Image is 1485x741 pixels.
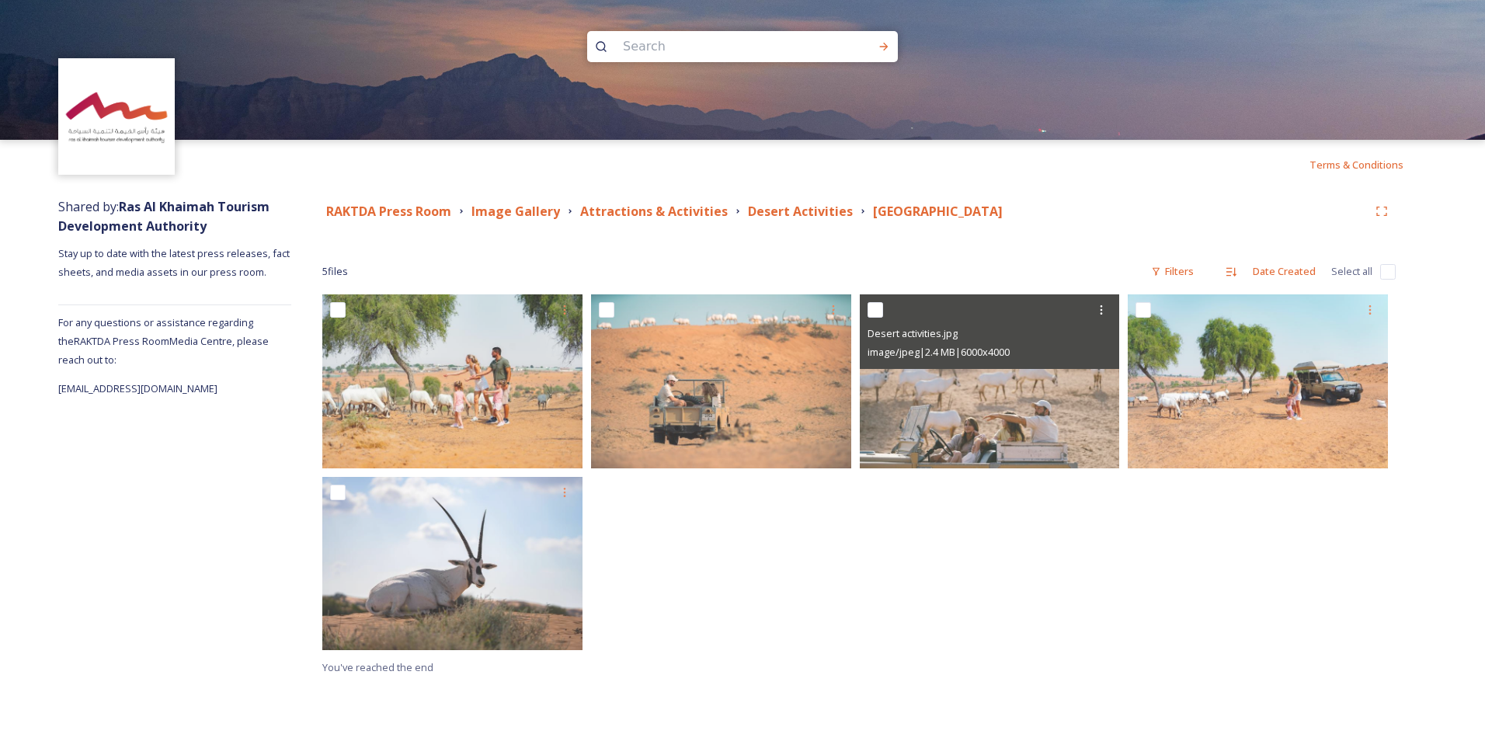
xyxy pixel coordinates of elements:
span: [EMAIL_ADDRESS][DOMAIN_NAME] [58,381,217,395]
span: Select all [1331,264,1372,279]
span: 5 file s [322,264,348,279]
span: Desert activities.jpg [868,326,958,340]
input: Search [615,30,828,64]
span: Shared by: [58,198,270,235]
img: Ritz Carlton Ras Al Khaimah Al Wadi -BD Desert Shoot.jpg [322,294,583,468]
div: Date Created [1245,256,1323,287]
span: For any questions or assistance regarding the RAKTDA Press Room Media Centre, please reach out to: [58,315,269,367]
img: Logo_RAKTDA_RGB-01.png [61,61,173,173]
strong: Desert Activities [748,203,853,220]
span: You've reached the end [322,660,433,674]
img: Arabian Oryx .jpg [322,477,583,650]
img: desert & oryx .jpg [591,294,851,468]
strong: Ras Al Khaimah Tourism Development Authority [58,198,270,235]
span: image/jpeg | 2.4 MB | 6000 x 4000 [868,345,1010,359]
strong: [GEOGRAPHIC_DATA] [873,203,1003,220]
img: Desert activities.jpg [860,294,1120,468]
span: Stay up to date with the latest press releases, fact sheets, and media assets in our press room. [58,246,292,279]
img: Ritz Carlton Ras Al Khaimah Al Wadi -BD Desert Shoot.jpg [1128,294,1388,468]
strong: Attractions & Activities [580,203,728,220]
div: Filters [1143,256,1202,287]
a: Terms & Conditions [1309,155,1427,174]
strong: Image Gallery [471,203,560,220]
span: Terms & Conditions [1309,158,1403,172]
strong: RAKTDA Press Room [326,203,451,220]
